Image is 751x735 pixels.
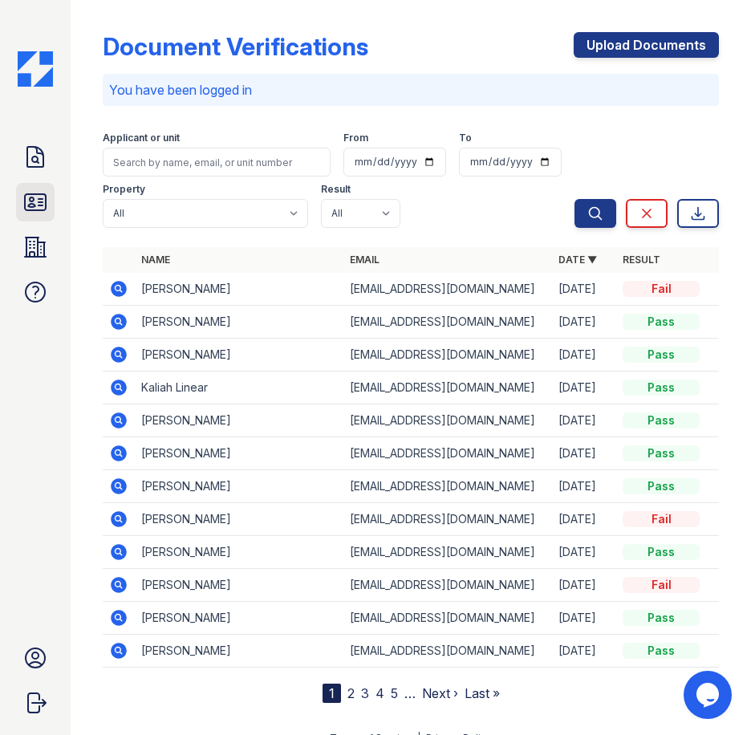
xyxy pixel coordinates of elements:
div: 1 [323,684,341,703]
td: [PERSON_NAME] [135,602,343,635]
td: [DATE] [552,503,616,536]
div: Pass [623,478,700,494]
div: Pass [623,380,700,396]
label: To [459,132,472,144]
a: Email [350,254,380,266]
td: [PERSON_NAME] [135,569,343,602]
div: Pass [623,347,700,363]
td: [EMAIL_ADDRESS][DOMAIN_NAME] [343,503,552,536]
img: CE_Icon_Blue-c292c112584629df590d857e76928e9f676e5b41ef8f769ba2f05ee15b207248.png [18,51,53,87]
a: 5 [391,685,398,701]
a: 3 [361,685,369,701]
td: [EMAIL_ADDRESS][DOMAIN_NAME] [343,273,552,306]
td: [EMAIL_ADDRESS][DOMAIN_NAME] [343,635,552,668]
span: … [404,684,416,703]
td: [EMAIL_ADDRESS][DOMAIN_NAME] [343,339,552,372]
div: Pass [623,643,700,659]
a: Name [141,254,170,266]
td: [DATE] [552,372,616,404]
td: [DATE] [552,470,616,503]
td: [DATE] [552,536,616,569]
td: [PERSON_NAME] [135,404,343,437]
div: Fail [623,281,700,297]
td: [EMAIL_ADDRESS][DOMAIN_NAME] [343,306,552,339]
td: [EMAIL_ADDRESS][DOMAIN_NAME] [343,536,552,569]
div: Fail [623,577,700,593]
a: Last » [465,685,500,701]
div: Document Verifications [103,32,368,61]
td: [PERSON_NAME] [135,470,343,503]
td: [PERSON_NAME] [135,273,343,306]
p: You have been logged in [109,80,712,99]
td: [PERSON_NAME] [135,437,343,470]
a: 2 [347,685,355,701]
label: From [343,132,368,144]
div: Pass [623,412,700,428]
td: [EMAIL_ADDRESS][DOMAIN_NAME] [343,404,552,437]
td: [EMAIL_ADDRESS][DOMAIN_NAME] [343,602,552,635]
td: [DATE] [552,306,616,339]
td: [PERSON_NAME] [135,306,343,339]
input: Search by name, email, or unit number [103,148,331,177]
td: [EMAIL_ADDRESS][DOMAIN_NAME] [343,470,552,503]
td: [DATE] [552,339,616,372]
td: [EMAIL_ADDRESS][DOMAIN_NAME] [343,569,552,602]
td: [PERSON_NAME] [135,536,343,569]
td: [EMAIL_ADDRESS][DOMAIN_NAME] [343,372,552,404]
td: [EMAIL_ADDRESS][DOMAIN_NAME] [343,437,552,470]
td: [DATE] [552,569,616,602]
td: [DATE] [552,273,616,306]
td: [PERSON_NAME] [135,503,343,536]
a: Date ▼ [558,254,597,266]
td: Kaliah Linear [135,372,343,404]
div: Pass [623,610,700,626]
td: [DATE] [552,437,616,470]
a: Next › [422,685,458,701]
div: Pass [623,445,700,461]
td: [PERSON_NAME] [135,339,343,372]
td: [DATE] [552,635,616,668]
label: Result [321,183,351,196]
div: Fail [623,511,700,527]
td: [DATE] [552,404,616,437]
iframe: chat widget [684,671,735,719]
div: Pass [623,544,700,560]
label: Property [103,183,145,196]
a: Upload Documents [574,32,719,58]
a: 4 [375,685,384,701]
a: Result [623,254,660,266]
td: [DATE] [552,602,616,635]
div: Pass [623,314,700,330]
td: [PERSON_NAME] [135,635,343,668]
label: Applicant or unit [103,132,180,144]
